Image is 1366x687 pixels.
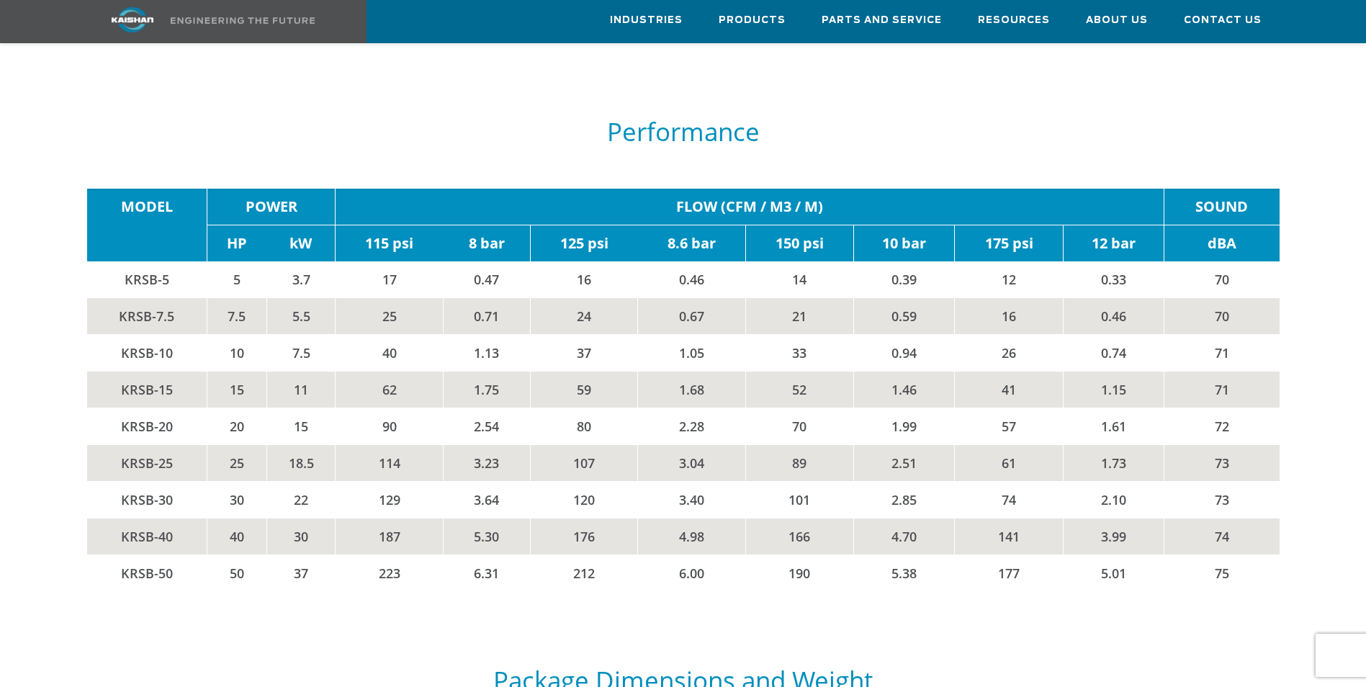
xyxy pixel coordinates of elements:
[1164,555,1280,592] td: 75
[266,408,336,445] td: 15
[443,445,530,482] td: 3.23
[1164,408,1280,445] td: 72
[854,482,955,518] td: 2.85
[1164,372,1280,408] td: 71
[443,372,530,408] td: 1.75
[1164,298,1280,335] td: 70
[638,261,746,298] td: 0.46
[443,408,530,445] td: 2.54
[638,372,746,408] td: 1.68
[745,372,853,408] td: 52
[955,335,1063,372] td: 26
[1063,408,1164,445] td: 1.61
[207,445,266,482] td: 25
[745,261,853,298] td: 14
[336,445,444,482] td: 114
[443,335,530,372] td: 1.13
[87,482,207,518] td: KRSB-30
[638,445,746,482] td: 3.04
[336,261,444,298] td: 17
[443,482,530,518] td: 3.64
[1063,372,1164,408] td: 1.15
[1164,225,1280,262] td: dBA
[854,335,955,372] td: 0.94
[1184,1,1262,40] a: Contact Us
[1063,445,1164,482] td: 1.73
[854,372,955,408] td: 1.46
[745,555,853,592] td: 190
[336,372,444,408] td: 62
[745,335,853,372] td: 33
[336,225,444,262] td: 115 psi
[1063,555,1164,592] td: 5.01
[610,12,683,29] span: Industries
[266,261,336,298] td: 3.7
[854,518,955,555] td: 4.70
[1063,298,1164,335] td: 0.46
[443,225,530,262] td: 8 bar
[87,445,207,482] td: KRSB-25
[955,225,1063,262] td: 175 psi
[87,372,207,408] td: KRSB-15
[638,555,746,592] td: 6.00
[266,335,336,372] td: 7.5
[207,298,266,335] td: 7.5
[207,189,336,225] td: POWER
[955,482,1063,518] td: 74
[336,298,444,335] td: 25
[638,482,746,518] td: 3.40
[955,298,1063,335] td: 16
[530,372,638,408] td: 59
[955,518,1063,555] td: 141
[207,335,266,372] td: 10
[1184,12,1262,29] span: Contact Us
[336,518,444,555] td: 187
[1164,482,1280,518] td: 73
[266,298,336,335] td: 5.5
[266,372,336,408] td: 11
[1164,335,1280,372] td: 71
[87,555,207,592] td: KRSB-50
[638,408,746,445] td: 2.28
[266,445,336,482] td: 18.5
[266,555,336,592] td: 37
[530,518,638,555] td: 176
[336,335,444,372] td: 40
[1164,189,1280,225] td: SOUND
[443,298,530,335] td: 0.71
[854,225,955,262] td: 10 bar
[745,225,853,262] td: 150 psi
[336,408,444,445] td: 90
[336,555,444,592] td: 223
[336,189,1164,225] td: FLOW (CFM / M3 / M)
[336,482,444,518] td: 129
[207,225,266,262] td: HP
[638,335,746,372] td: 1.05
[638,298,746,335] td: 0.67
[854,555,955,592] td: 5.38
[955,408,1063,445] td: 57
[530,225,638,262] td: 125 psi
[955,372,1063,408] td: 41
[1063,482,1164,518] td: 2.10
[610,1,683,40] a: Industries
[207,408,266,445] td: 20
[1063,225,1164,262] td: 12 bar
[171,17,315,24] img: Engineering the future
[87,408,207,445] td: KRSB-20
[854,261,955,298] td: 0.39
[955,261,1063,298] td: 12
[443,261,530,298] td: 0.47
[207,555,266,592] td: 50
[530,445,638,482] td: 107
[854,408,955,445] td: 1.99
[87,518,207,555] td: KRSB-40
[1063,518,1164,555] td: 3.99
[745,482,853,518] td: 101
[1063,335,1164,372] td: 0.74
[719,1,786,40] a: Products
[87,118,1280,145] h5: Performance
[978,12,1050,29] span: Resources
[1164,261,1280,298] td: 70
[207,482,266,518] td: 30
